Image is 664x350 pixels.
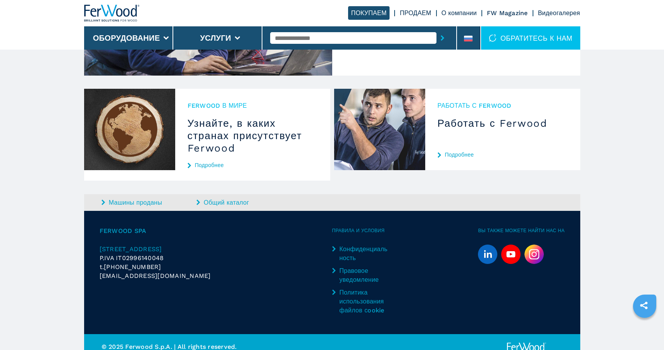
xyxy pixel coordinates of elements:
[200,33,231,43] button: Услуги
[188,101,318,110] span: Ferwood в мире
[501,245,521,264] a: youtube
[102,198,195,207] a: Машины проданы
[188,117,318,154] h3: Узнайте, в каких странах присутствует Ferwood
[84,5,140,22] img: Ferwood
[438,101,568,110] span: Работать с Ferwood
[478,226,564,235] span: Вы также можете найти нас на
[332,226,478,235] span: Правила и условия
[438,152,568,158] a: Подробнее
[634,296,654,315] a: sharethis
[348,6,390,20] a: ПОКУПАЕМ
[93,33,160,43] button: Оборудование
[478,245,497,264] a: linkedin
[332,288,389,315] a: Политика использования файлов сookie
[487,9,528,17] a: FW Magazine
[84,89,175,170] img: Узнайте, в каких странах присутствует Ferwood
[100,271,211,280] span: [EMAIL_ADDRESS][DOMAIN_NAME]
[481,26,580,50] div: ОБРАТИТЕСЬ К НАМ
[489,34,497,42] img: ОБРАТИТЕСЬ К НАМ
[538,9,580,17] a: Видеогалерея
[442,9,477,17] a: О компании
[100,226,332,235] span: Ferwood Spa
[436,29,448,47] button: submit-button
[104,262,161,271] span: [PHONE_NUMBER]
[631,315,658,344] iframe: Chat
[524,245,544,264] img: Instagram
[332,266,389,284] a: Правовое уведомление
[188,162,318,168] a: Подробнее
[197,198,290,207] a: Общий каталог
[438,117,568,129] h3: Работать с Ferwood
[100,254,164,262] span: P.IVA IT02996140048
[334,89,425,170] img: Работать с Ferwood
[100,245,332,253] a: [STREET_ADDRESS]
[100,262,332,271] div: t.
[332,245,389,262] a: Конфиденциальность
[100,245,162,253] span: [STREET_ADDRESS]
[400,9,431,17] a: ПРОДАЕМ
